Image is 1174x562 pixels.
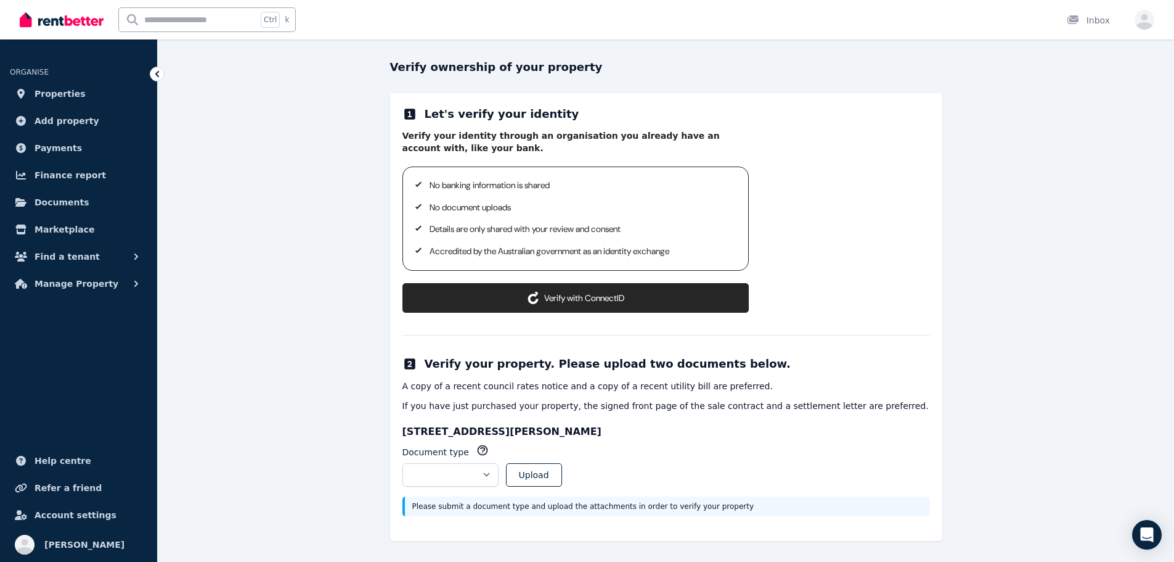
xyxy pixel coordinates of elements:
[10,503,147,527] a: Account settings
[35,249,100,264] span: Find a tenant
[402,400,930,412] p: If you have just purchased your property, the signed front page of the sale contract and a settle...
[10,190,147,215] a: Documents
[402,446,469,458] label: Document type
[35,168,106,183] span: Finance report
[10,81,147,106] a: Properties
[10,448,147,473] a: Help centre
[35,222,94,237] span: Marketplace
[1067,14,1110,27] div: Inbox
[402,283,749,313] button: Verify with ConnectID
[10,163,147,188] a: Finance report
[35,453,91,468] span: Help centre
[35,508,116,523] span: Account settings
[506,463,562,487] button: Upload
[425,105,579,123] h2: Let's verify your identity
[390,59,942,76] p: Verify ownership of your property
[412,502,923,511] p: Please submit a document type and upload the attachments in order to verify your property
[1132,520,1162,550] div: Open Intercom Messenger
[35,481,102,495] span: Refer a friend
[10,271,147,296] button: Manage Property
[10,136,147,160] a: Payments
[35,195,89,210] span: Documents
[430,180,734,192] p: No banking information is shared
[35,86,86,101] span: Properties
[10,217,147,242] a: Marketplace
[35,114,99,128] span: Add property
[44,537,124,552] span: [PERSON_NAME]
[402,424,930,439] h3: [STREET_ADDRESS][PERSON_NAME]
[10,244,147,269] button: Find a tenant
[261,12,280,28] span: Ctrl
[35,141,82,155] span: Payments
[430,202,734,214] p: No document uploads
[285,15,289,25] span: k
[402,130,749,154] p: Verify your identity through an organisation you already have an account with, like your bank.
[10,109,147,133] a: Add property
[10,68,49,76] span: ORGANISE
[10,476,147,500] a: Refer a friend
[20,10,104,29] img: RentBetter
[425,355,791,373] h2: Verify your property. Please upload two documents below.
[430,246,734,258] p: Accredited by the Australian government as an identity exchange
[35,276,118,291] span: Manage Property
[430,223,734,236] p: Details are only shared with your review and consent
[402,380,930,392] p: A copy of a recent council rates notice and a copy of a recent utility bill are preferred.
